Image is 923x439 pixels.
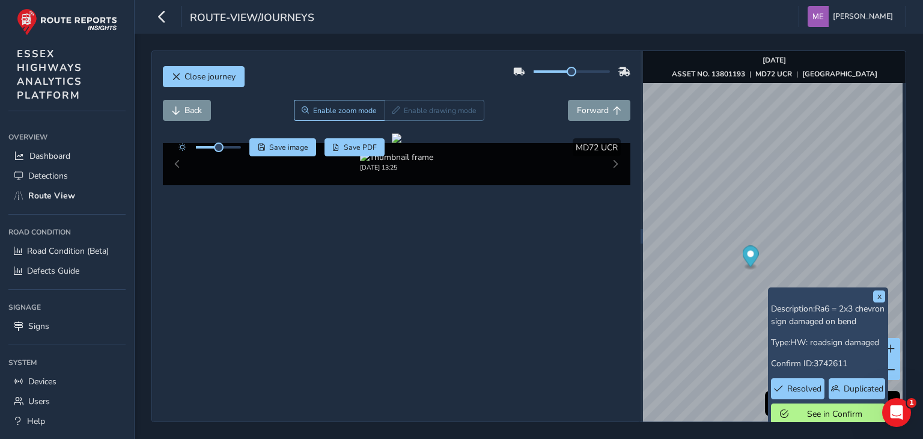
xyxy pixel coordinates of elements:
img: Thumbnail frame [360,152,433,163]
span: Help [27,416,45,427]
a: Dashboard [8,146,126,166]
span: Ra6 = 2x3 chevron sign damaged on bend [771,303,885,327]
button: PDF [324,138,385,156]
button: Zoom [294,100,385,121]
span: 1 [907,398,916,408]
span: Detections [28,170,68,182]
a: Users [8,391,126,411]
strong: [DATE] [763,55,786,65]
div: Signage [8,298,126,316]
span: Duplicated [844,383,883,394]
div: [DATE] 13:25 [360,163,433,172]
strong: [GEOGRAPHIC_DATA] [802,69,877,79]
a: Signs [8,316,126,336]
a: Detections [8,166,126,186]
strong: ASSET NO. 13801193 [672,69,745,79]
div: System [8,354,126,372]
button: [PERSON_NAME] [808,6,897,27]
span: Save image [269,143,308,152]
button: Duplicated [829,378,885,399]
a: Road Condition (Beta) [8,241,126,261]
a: Defects Guide [8,261,126,281]
iframe: Intercom live chat [882,398,911,427]
span: Forward [577,105,609,116]
span: [PERSON_NAME] [833,6,893,27]
span: See in Confirm [793,408,876,420]
span: Devices [28,376,56,387]
span: Close journey [184,71,236,82]
span: Defects Guide [27,265,79,277]
span: Users [28,396,50,407]
span: Signs [28,321,49,332]
span: HW: roadsign damaged [790,337,879,348]
button: Save [249,138,316,156]
img: diamond-layout [808,6,829,27]
button: Forward [568,100,630,121]
span: Dashboard [29,150,70,162]
div: Overview [8,128,126,146]
span: Road Condition (Beta) [27,245,109,257]
button: Close journey [163,66,245,87]
a: Devices [8,372,126,391]
p: Description: [771,302,885,328]
span: route-view/journeys [190,10,314,27]
span: MD72 UCR [576,142,618,153]
p: Confirm ID: [771,357,885,370]
button: Back [163,100,211,121]
a: Route View [8,186,126,206]
span: Resolved [787,383,821,394]
p: Type: [771,336,885,349]
button: See in Confirm [771,404,885,425]
a: Help [8,411,126,431]
span: 3742611 [814,358,847,369]
span: Enable zoom mode [313,106,377,115]
span: Save PDF [344,143,377,152]
span: Back [184,105,202,116]
button: Resolved [771,378,824,399]
span: ESSEX HIGHWAYS ANALYTICS PLATFORM [17,47,82,102]
strong: MD72 UCR [755,69,792,79]
div: | | [672,69,877,79]
span: Route View [28,190,75,201]
div: Road Condition [8,223,126,241]
div: Map marker [743,246,759,271]
img: rr logo [17,8,117,35]
button: x [873,290,885,302]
